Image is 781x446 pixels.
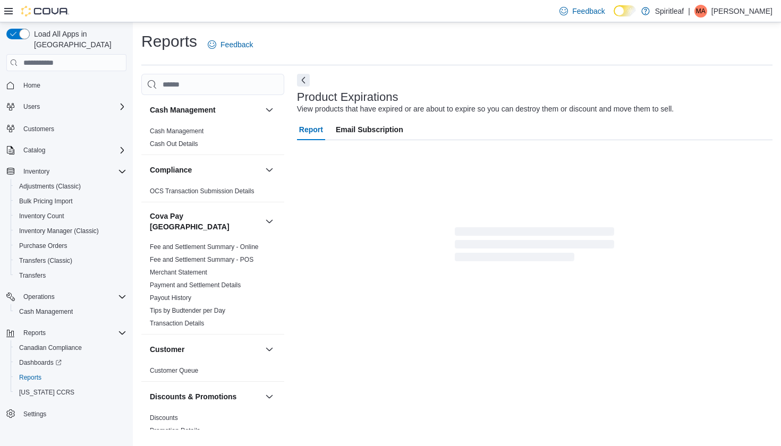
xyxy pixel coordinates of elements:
button: Inventory Count [11,209,131,224]
button: Compliance [150,165,261,175]
button: Reports [19,327,50,339]
span: Operations [19,290,126,303]
button: Operations [19,290,59,303]
button: Reports [11,370,131,385]
span: Load All Apps in [GEOGRAPHIC_DATA] [30,29,126,50]
button: Adjustments (Classic) [11,179,131,194]
button: Cash Management [150,105,261,115]
p: Spiritleaf [655,5,684,18]
div: Michael A [694,5,707,18]
span: Transfers [15,269,126,282]
span: Report [299,119,323,140]
h1: Reports [141,31,197,52]
a: Fee and Settlement Summary - Online [150,243,259,251]
button: Transfers [11,268,131,283]
h3: Cash Management [150,105,216,115]
input: Dark Mode [614,5,636,16]
button: Canadian Compliance [11,340,131,355]
a: Merchant Statement [150,269,207,276]
span: Inventory Count [15,210,126,222]
a: Home [19,79,45,92]
button: Customers [2,121,131,136]
h3: Compliance [150,165,192,175]
a: Tips by Budtender per Day [150,307,225,314]
p: | [688,5,690,18]
span: Washington CCRS [15,386,126,399]
a: Customers [19,123,58,135]
a: Feedback [555,1,609,22]
button: Inventory Manager (Classic) [11,224,131,238]
button: Customer [263,343,276,356]
a: Transaction Details [150,320,204,327]
div: View products that have expired or are about to expire so you can destroy them or discount and mo... [297,104,674,115]
span: Inventory Manager (Classic) [15,225,126,237]
span: Dashboards [15,356,126,369]
span: Canadian Compliance [15,341,126,354]
h3: Discounts & Promotions [150,391,236,402]
button: Users [2,99,131,114]
a: Promotion Details [150,427,200,434]
h3: Customer [150,344,184,355]
span: Operations [23,293,55,301]
a: OCS Transaction Submission Details [150,187,254,195]
button: Discounts & Promotions [263,390,276,403]
span: Inventory Count [19,212,64,220]
a: Settings [19,408,50,421]
a: Transfers (Classic) [15,254,77,267]
span: Users [19,100,126,113]
a: Payment and Settlement Details [150,281,241,289]
button: Compliance [263,164,276,176]
span: Loading [455,229,614,263]
button: Discounts & Promotions [150,391,261,402]
span: Adjustments (Classic) [15,180,126,193]
a: Cash Out Details [150,140,198,148]
button: Catalog [19,144,49,157]
button: Cova Pay [GEOGRAPHIC_DATA] [150,211,261,232]
span: Bulk Pricing Import [19,197,73,205]
span: Home [19,79,126,92]
button: Cova Pay [GEOGRAPHIC_DATA] [263,215,276,228]
a: Feedback [203,34,257,55]
span: Reports [19,327,126,339]
button: Cash Management [263,104,276,116]
span: Inventory [23,167,49,176]
button: [US_STATE] CCRS [11,385,131,400]
span: Customers [23,125,54,133]
span: Catalog [23,146,45,155]
a: [US_STATE] CCRS [15,386,79,399]
span: Reports [23,329,46,337]
a: Customer Queue [150,367,198,374]
a: Transfers [15,269,50,282]
span: Canadian Compliance [19,344,82,352]
a: Cash Management [15,305,77,318]
button: Cash Management [11,304,131,319]
span: Purchase Orders [15,239,126,252]
span: Settings [23,410,46,418]
button: Next [297,74,310,87]
h3: Product Expirations [297,91,398,104]
a: Payout History [150,294,191,302]
p: [PERSON_NAME] [711,5,772,18]
button: Operations [2,289,131,304]
a: Inventory Count [15,210,69,222]
button: Users [19,100,44,113]
div: Cash Management [141,125,284,155]
span: Feedback [572,6,605,16]
span: Bulk Pricing Import [15,195,126,208]
a: Canadian Compliance [15,341,86,354]
span: Transfers (Classic) [19,256,72,265]
span: Email Subscription [336,119,403,140]
button: Inventory [2,164,131,179]
span: Catalog [19,144,126,157]
button: Customer [150,344,261,355]
a: Cash Management [150,127,203,135]
button: Inventory [19,165,54,178]
span: Adjustments (Classic) [19,182,81,191]
span: Transfers (Classic) [15,254,126,267]
a: Reports [15,371,46,384]
a: Adjustments (Classic) [15,180,85,193]
a: Fee and Settlement Summary - POS [150,256,253,263]
button: Settings [2,406,131,422]
button: Home [2,78,131,93]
